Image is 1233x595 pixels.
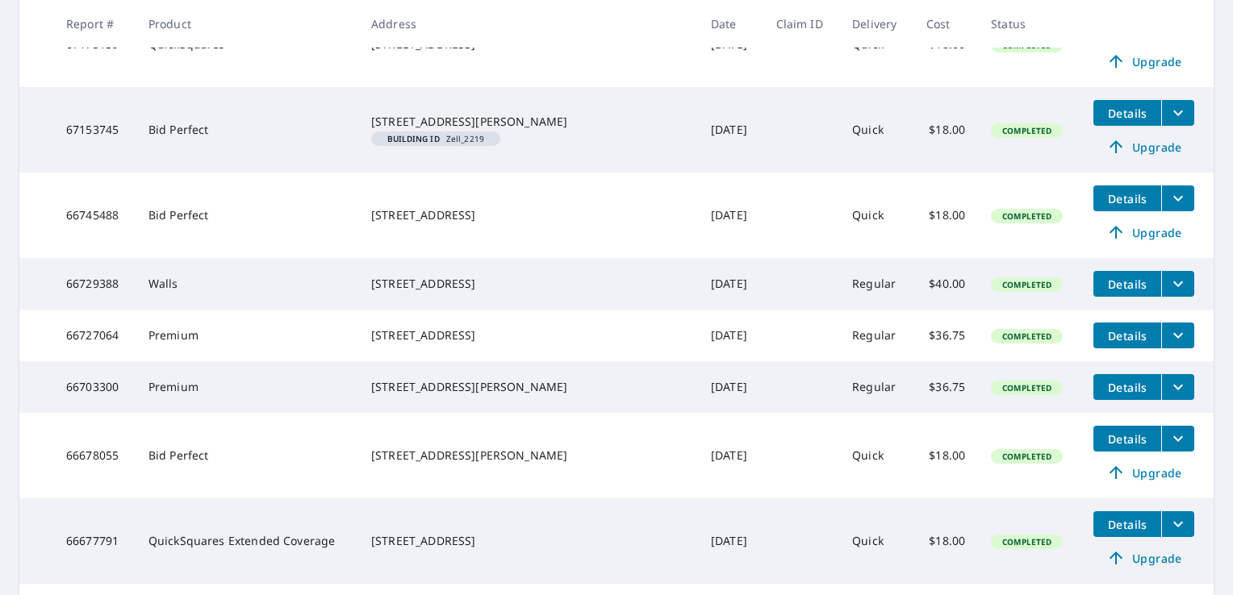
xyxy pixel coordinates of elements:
div: [STREET_ADDRESS] [371,533,685,549]
button: filesDropdownBtn-66703300 [1161,374,1194,400]
a: Upgrade [1093,134,1194,160]
span: Upgrade [1103,548,1185,568]
div: [STREET_ADDRESS] [371,207,685,223]
span: Completed [993,279,1061,290]
td: Quick [839,87,913,173]
button: detailsBtn-66703300 [1093,374,1161,400]
td: [DATE] [698,361,763,413]
button: filesDropdownBtn-66729388 [1161,271,1194,297]
td: 66703300 [53,361,136,413]
span: Details [1103,517,1151,532]
td: Walls [136,258,358,310]
span: Completed [993,125,1061,136]
span: Completed [993,451,1061,462]
td: $36.75 [913,310,979,361]
button: filesDropdownBtn-66727064 [1161,322,1194,348]
a: Upgrade [1093,48,1194,74]
button: detailsBtn-66678055 [1093,426,1161,451]
span: Completed [993,536,1061,547]
td: 66729388 [53,258,136,310]
td: Premium [136,310,358,361]
button: filesDropdownBtn-66677791 [1161,511,1194,537]
button: detailsBtn-66745488 [1093,185,1161,211]
div: [STREET_ADDRESS][PERSON_NAME] [371,379,685,395]
td: $18.00 [913,173,979,258]
div: [STREET_ADDRESS][PERSON_NAME] [371,447,685,464]
td: Quick [839,413,913,498]
a: Upgrade [1093,219,1194,245]
td: $18.00 [913,413,979,498]
span: Details [1103,380,1151,395]
td: [DATE] [698,413,763,498]
td: Premium [136,361,358,413]
a: Upgrade [1093,460,1194,485]
td: [DATE] [698,258,763,310]
td: Quick [839,173,913,258]
span: Completed [993,210,1061,222]
td: $40.00 [913,258,979,310]
td: 66677791 [53,498,136,584]
button: detailsBtn-66729388 [1093,271,1161,297]
td: 67153745 [53,87,136,173]
span: Zell_2219 [378,135,494,143]
td: QuickSquares Extended Coverage [136,498,358,584]
span: Details [1103,191,1151,206]
em: Building ID [387,135,440,143]
td: 66745488 [53,173,136,258]
td: $18.00 [913,87,979,173]
td: [DATE] [698,87,763,173]
span: Upgrade [1103,52,1185,71]
span: Upgrade [1103,463,1185,482]
button: filesDropdownBtn-66678055 [1161,426,1194,451]
button: detailsBtn-66727064 [1093,322,1161,348]
td: $36.75 [913,361,979,413]
td: Bid Perfect [136,87,358,173]
span: Details [1103,431,1151,447]
td: [DATE] [698,173,763,258]
td: 66727064 [53,310,136,361]
span: Details [1103,106,1151,121]
td: $18.00 [913,498,979,584]
button: detailsBtn-67153745 [1093,100,1161,126]
span: Details [1103,328,1151,343]
td: [DATE] [698,498,763,584]
div: [STREET_ADDRESS] [371,327,685,343]
div: [STREET_ADDRESS][PERSON_NAME] [371,114,685,130]
button: filesDropdownBtn-66745488 [1161,185,1194,211]
div: [STREET_ADDRESS] [371,276,685,292]
span: Completed [993,331,1061,342]
span: Completed [993,382,1061,393]
a: Upgrade [1093,545,1194,571]
td: [DATE] [698,310,763,361]
td: Bid Perfect [136,173,358,258]
td: Regular [839,361,913,413]
button: detailsBtn-66677791 [1093,511,1161,537]
td: Regular [839,310,913,361]
td: Regular [839,258,913,310]
span: Upgrade [1103,137,1185,156]
td: 66678055 [53,413,136,498]
button: filesDropdownBtn-67153745 [1161,100,1194,126]
span: Details [1103,277,1151,292]
td: Bid Perfect [136,413,358,498]
td: Quick [839,498,913,584]
span: Upgrade [1103,223,1185,242]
